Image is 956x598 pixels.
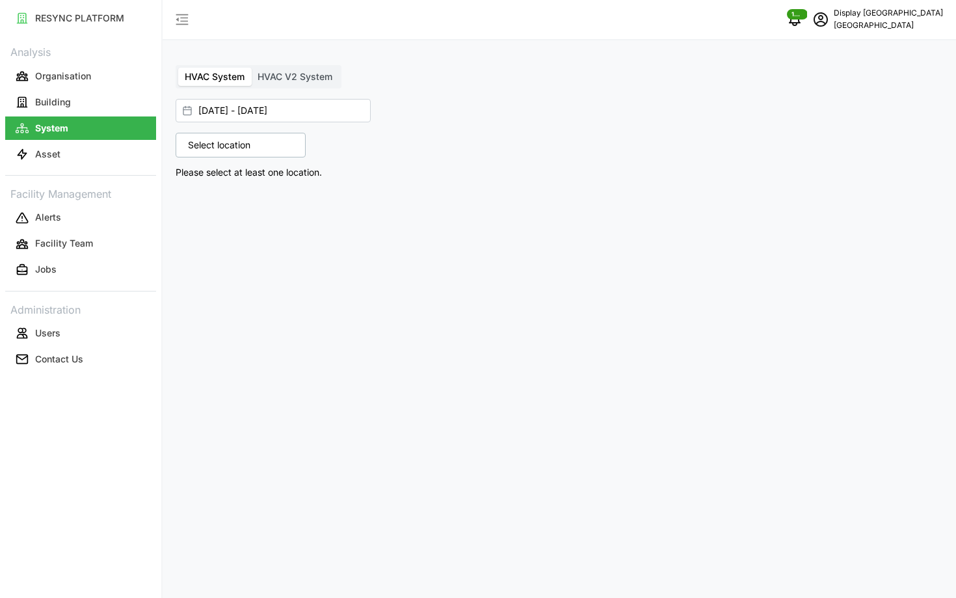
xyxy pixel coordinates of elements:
[5,143,156,166] button: Asset
[35,96,71,109] p: Building
[5,89,156,115] a: Building
[782,7,808,33] button: notifications
[185,71,245,82] span: HVAC System
[5,205,156,231] a: Alerts
[5,231,156,257] a: Facility Team
[5,116,156,140] button: System
[35,148,60,161] p: Asset
[35,353,83,366] p: Contact Us
[5,320,156,346] a: Users
[5,321,156,345] button: Users
[5,42,156,61] p: Analysis
[5,64,156,88] button: Organisation
[5,347,156,371] button: Contact Us
[791,10,803,19] span: 1287
[5,257,156,283] a: Jobs
[5,7,156,30] button: RESYNC PLATFORM
[35,327,60,340] p: Users
[35,122,68,135] p: System
[181,139,257,152] p: Select location
[5,258,156,282] button: Jobs
[5,346,156,372] a: Contact Us
[35,237,93,250] p: Facility Team
[5,5,156,31] a: RESYNC PLATFORM
[5,183,156,202] p: Facility Management
[176,165,554,180] p: Please select at least one location.
[5,115,156,141] a: System
[834,20,943,32] p: [GEOGRAPHIC_DATA]
[5,232,156,256] button: Facility Team
[5,141,156,167] a: Asset
[35,211,61,224] p: Alerts
[258,71,332,82] span: HVAC V2 System
[35,263,57,276] p: Jobs
[5,299,156,318] p: Administration
[5,63,156,89] a: Organisation
[35,70,91,83] p: Organisation
[35,12,124,25] p: RESYNC PLATFORM
[5,206,156,230] button: Alerts
[5,90,156,114] button: Building
[834,7,943,20] p: Display [GEOGRAPHIC_DATA]
[808,7,834,33] button: schedule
